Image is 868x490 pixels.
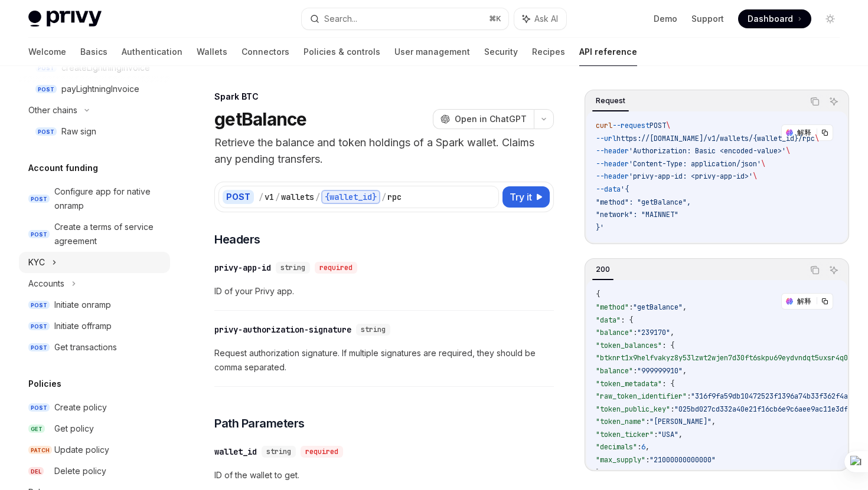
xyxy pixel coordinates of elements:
div: Get transactions [54,340,117,354]
span: Open in ChatGPT [455,113,527,125]
span: "getBalance" [633,302,683,312]
a: GETGet policy [19,418,170,439]
span: \ [815,134,819,143]
a: Dashboard [738,9,811,28]
span: "USA" [658,430,678,439]
span: "239170" [637,328,670,337]
div: Configure app for native onramp [54,185,163,213]
span: , [683,302,687,312]
a: API reference [579,38,637,66]
span: 'Authorization: Basic <encoded-value>' [629,146,786,156]
div: rpc [387,191,402,203]
p: Retrieve the balance and token holdings of a Spark wallet. Claims any pending transfers. [214,134,554,167]
a: Demo [654,13,677,25]
div: Other chains [28,103,77,117]
span: "999999910" [637,366,683,376]
div: privy-authorization-signature [214,324,351,336]
span: POST [35,127,57,136]
div: Raw sign [61,124,96,139]
span: "token_metadata" [596,379,662,389]
span: : [687,392,691,401]
span: POST [28,195,50,203]
a: POSTpayLightningInvoice [19,78,170,100]
span: string [361,325,386,334]
span: : { [662,379,674,389]
span: : [633,366,637,376]
div: 200 [592,262,614,277]
span: "balance" [596,366,633,376]
div: Request [592,94,629,108]
div: POST [223,190,254,204]
span: Try it [510,190,532,204]
div: privy-app-id [214,262,271,274]
button: Ask AI [826,262,841,278]
span: : [670,405,674,414]
button: Try it [502,186,550,208]
span: , [712,417,716,426]
span: 'Content-Type: application/json' [629,159,761,169]
span: \ [761,159,765,169]
div: wallet_id [214,446,257,458]
span: --header [596,172,629,181]
span: ID of the wallet to get. [214,468,554,482]
span: "method": "getBalance", [596,198,691,207]
a: Welcome [28,38,66,66]
div: Initiate onramp [54,298,111,312]
span: --url [596,134,616,143]
a: Security [484,38,518,66]
a: Basics [80,38,107,66]
span: '{ [621,185,629,194]
a: DELDelete policy [19,461,170,482]
div: required [315,262,357,274]
a: Recipes [532,38,565,66]
span: : [637,442,641,452]
span: GET [28,425,45,433]
button: Toggle dark mode [821,9,840,28]
a: Connectors [242,38,289,66]
h1: getBalance [214,108,307,130]
span: POST [28,301,50,310]
h5: Account funding [28,161,98,175]
span: , [678,430,683,439]
div: required [301,446,343,458]
span: POST [28,403,50,412]
span: , [645,442,650,452]
a: PATCHUpdate policy [19,439,170,461]
span: : [645,455,650,465]
div: wallets [281,191,314,203]
div: Update policy [54,443,109,457]
span: "21000000000000" [650,455,716,465]
a: POSTRaw sign [19,121,170,142]
span: --header [596,146,629,156]
button: Ask AI [514,8,566,29]
span: : [633,328,637,337]
span: https://[DOMAIN_NAME]/v1/wallets/{wallet_id}/rpc [616,134,815,143]
div: / [259,191,263,203]
a: POSTCreate policy [19,397,170,418]
span: "token_public_key" [596,405,670,414]
a: POSTConfigure app for native onramp [19,181,170,216]
div: / [381,191,386,203]
div: Accounts [28,277,64,291]
span: "[PERSON_NAME]" [650,417,712,426]
span: POST [650,121,666,130]
span: }' [596,223,604,232]
div: Create policy [54,400,107,415]
div: Get policy [54,422,94,436]
span: \ [666,121,670,130]
a: POSTGet transactions [19,337,170,358]
a: Wallets [197,38,227,66]
span: : { [621,315,633,325]
span: : [654,430,658,439]
div: payLightningInvoice [61,82,139,96]
span: "token_balances" [596,341,662,350]
span: "decimals" [596,442,637,452]
h5: Policies [28,377,61,391]
a: POSTInitiate offramp [19,315,170,337]
span: 6 [641,442,645,452]
span: Ask AI [534,13,558,25]
span: POST [28,343,50,352]
span: string [280,263,305,272]
span: "raw_token_identifier" [596,392,687,401]
div: Delete policy [54,464,106,478]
